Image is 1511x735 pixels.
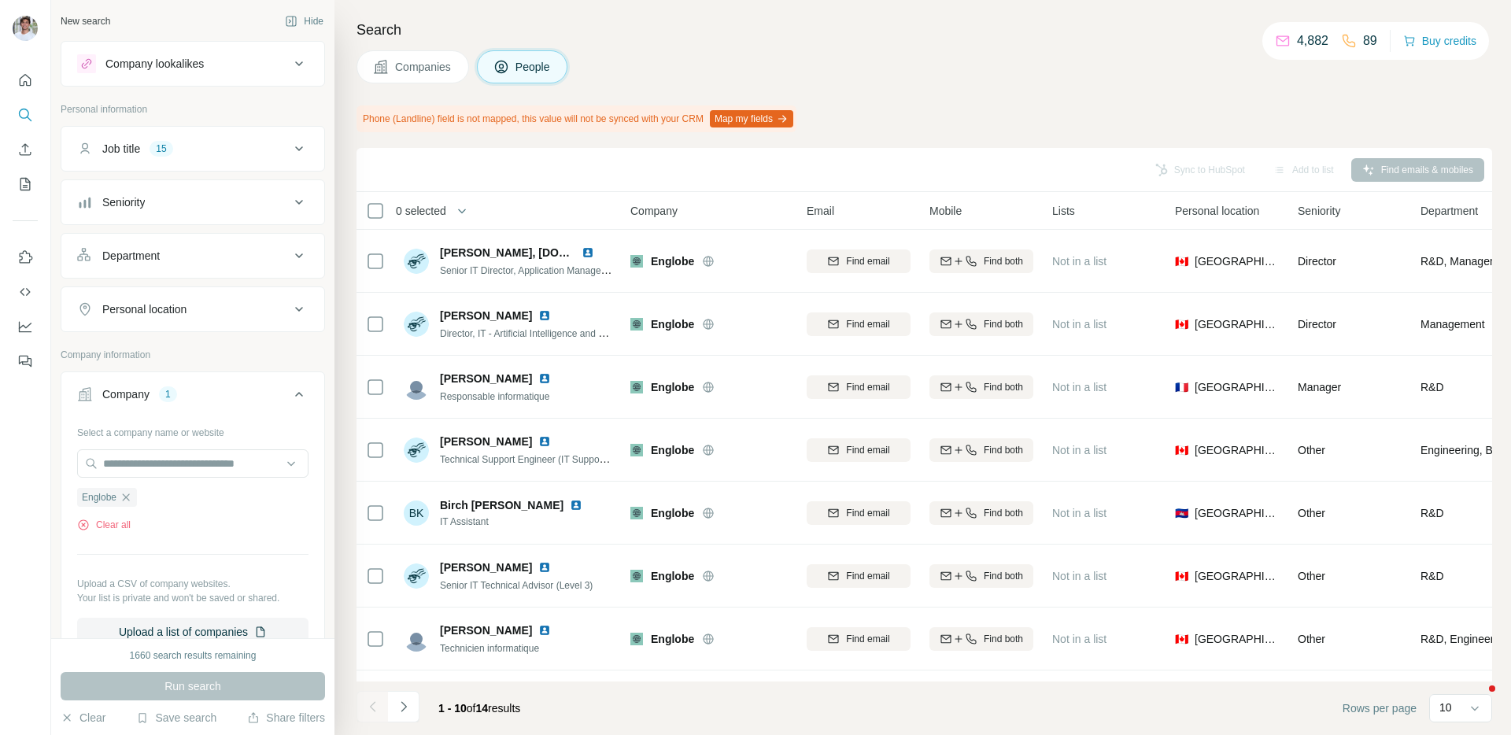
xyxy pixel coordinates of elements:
img: Logo of Englobe [630,507,643,519]
span: Other [1298,444,1325,456]
span: Englobe [651,379,694,395]
span: Find email [846,569,889,583]
img: Logo of Englobe [630,633,643,645]
span: Find both [984,317,1023,331]
span: Companies [395,59,453,75]
button: Map my fields [710,110,793,127]
img: Logo of Englobe [630,381,643,393]
button: Feedback [13,347,38,375]
span: Email [807,203,834,219]
span: Company [630,203,678,219]
button: Find email [807,312,911,336]
span: IT Assistant [440,515,601,529]
span: Not in a list [1052,318,1106,331]
span: Technicien informatique [440,643,539,654]
button: Share filters [247,710,325,726]
button: Search [13,101,38,129]
span: Management [1420,316,1485,332]
button: Find email [807,438,911,462]
span: Englobe [651,442,694,458]
span: Not in a list [1052,255,1106,268]
span: Birch [PERSON_NAME] [440,497,563,513]
span: Find both [984,443,1023,457]
span: Find both [984,380,1023,394]
span: Senior IT Director, Application Management and Support [440,264,676,276]
div: 15 [150,142,172,156]
button: Find both [929,627,1033,651]
p: 4,882 [1297,31,1328,50]
span: [GEOGRAPHIC_DATA] [1195,505,1279,521]
img: Avatar [404,438,429,463]
span: 0 selected [396,203,446,219]
span: Rows per page [1343,700,1417,716]
button: Department [61,237,324,275]
span: Find email [846,380,889,394]
iframe: Intercom live chat [1457,681,1495,719]
span: [GEOGRAPHIC_DATA] [1195,379,1279,395]
span: [PERSON_NAME], [DOMAIN_NAME]., PMP, DTM [440,246,691,259]
span: Englobe [651,568,694,584]
span: 🇫🇷 [1175,379,1188,395]
button: Find both [929,375,1033,399]
button: Navigate to next page [388,691,419,722]
button: Find both [929,438,1033,462]
img: LinkedIn logo [538,372,551,385]
span: Lists [1052,203,1075,219]
div: 1 [159,387,177,401]
span: R&D [1420,568,1444,584]
span: Englobe [651,505,694,521]
span: R&D, Engineering [1420,631,1509,647]
span: [GEOGRAPHIC_DATA] [1195,253,1279,269]
span: Mobile [929,203,962,219]
button: Use Surfe on LinkedIn [13,243,38,271]
img: LinkedIn logo [538,561,551,574]
span: Not in a list [1052,507,1106,519]
button: Job title15 [61,130,324,168]
span: Englobe [651,253,694,269]
p: 10 [1439,700,1452,715]
button: Find email [807,564,911,588]
button: Find both [929,501,1033,525]
button: Seniority [61,183,324,221]
button: Use Surfe API [13,278,38,306]
img: LinkedIn logo [538,435,551,448]
img: Logo of Englobe [630,444,643,456]
img: LinkedIn logo [582,246,594,259]
span: R&D [1420,379,1444,395]
span: Not in a list [1052,633,1106,645]
span: Find email [846,506,889,520]
span: 🇨🇦 [1175,442,1188,458]
span: Not in a list [1052,381,1106,393]
button: Find email [807,501,911,525]
button: Company1 [61,375,324,419]
img: Avatar [404,312,429,337]
span: People [515,59,552,75]
span: Manager [1298,381,1341,393]
div: Select a company name or website [77,419,308,440]
img: Logo of Englobe [630,318,643,331]
span: [PERSON_NAME] [440,434,532,449]
div: Job title [102,141,140,157]
span: [PERSON_NAME] [440,371,532,386]
div: Department [102,248,160,264]
span: 🇨🇦 [1175,568,1188,584]
span: 🇨🇦 [1175,316,1188,332]
div: Company [102,386,150,402]
h4: Search [357,19,1492,41]
span: Senior IT Technical Advisor (Level 3) [440,580,593,591]
div: New search [61,14,110,28]
span: 1 - 10 [438,702,467,715]
span: [GEOGRAPHIC_DATA] [1195,631,1279,647]
button: Save search [136,710,216,726]
span: Find both [984,254,1023,268]
img: LinkedIn logo [538,309,551,322]
span: Find email [846,317,889,331]
span: Other [1298,507,1325,519]
span: 🇨🇦 [1175,253,1188,269]
span: Personal location [1175,203,1259,219]
div: Seniority [102,194,145,210]
button: Find both [929,312,1033,336]
span: R&D [1420,505,1444,521]
button: Buy credits [1403,30,1476,52]
button: Find email [807,627,911,651]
